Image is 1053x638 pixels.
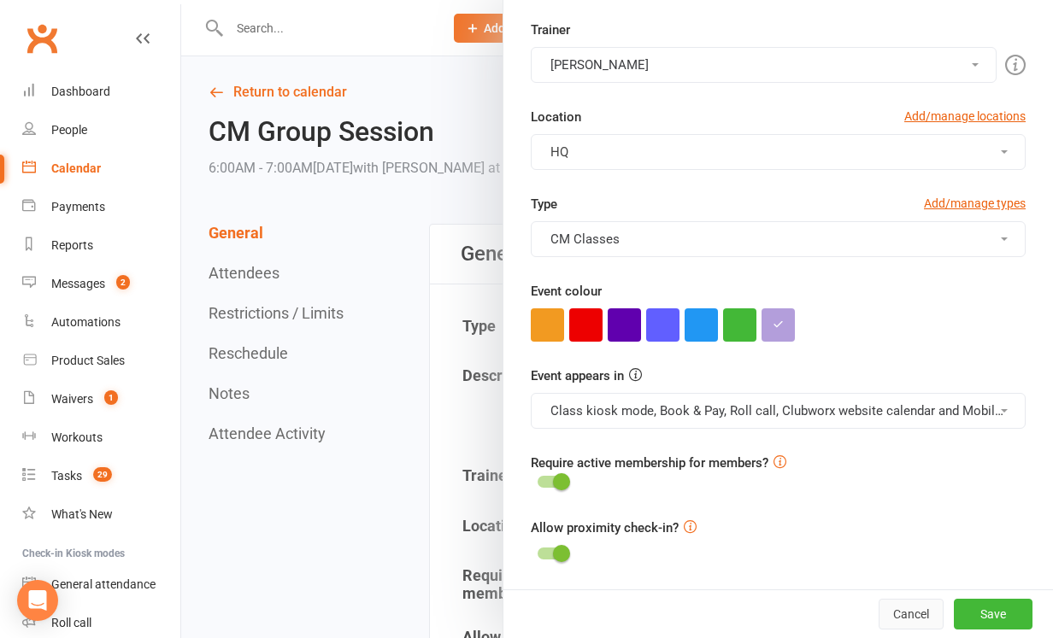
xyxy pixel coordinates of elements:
[21,17,63,60] a: Clubworx
[531,455,768,471] label: Require active membership for members?
[879,599,944,629] button: Cancel
[51,85,110,98] div: Dashboard
[22,188,180,226] a: Payments
[51,277,105,290] div: Messages
[104,390,118,405] span: 1
[531,221,1026,257] button: CM Classes
[531,366,624,386] label: Event appears in
[51,577,156,591] div: General attendance
[22,226,180,265] a: Reports
[22,419,180,457] a: Workouts
[531,107,581,127] label: Location
[17,580,58,621] div: Open Intercom Messenger
[531,393,1026,429] button: Class kiosk mode, Book & Pay, Roll call, Clubworx website calendar and Mobile app
[531,47,997,83] button: [PERSON_NAME]
[22,303,180,342] a: Automations
[924,194,1026,213] a: Add/manage types
[954,599,1032,629] button: Save
[51,161,101,175] div: Calendar
[51,392,93,406] div: Waivers
[51,200,105,214] div: Payments
[531,20,570,40] label: Trainer
[116,275,130,290] span: 2
[51,354,125,367] div: Product Sales
[51,430,103,444] div: Workouts
[22,111,180,149] a: People
[51,238,93,252] div: Reports
[531,134,1026,170] button: HQ
[51,123,87,137] div: People
[531,194,557,214] label: Type
[531,518,679,538] label: Allow proximity check-in?
[51,507,113,521] div: What's New
[22,495,180,534] a: What's New
[22,265,180,303] a: Messages 2
[22,342,180,380] a: Product Sales
[51,469,82,483] div: Tasks
[22,457,180,495] a: Tasks 29
[93,467,112,482] span: 29
[904,107,1026,126] a: Add/manage locations
[51,616,91,629] div: Roll call
[22,149,180,188] a: Calendar
[22,73,180,111] a: Dashboard
[550,144,568,160] span: HQ
[51,315,121,329] div: Automations
[22,565,180,604] a: General attendance kiosk mode
[531,281,602,301] label: Event colour
[22,380,180,419] a: Waivers 1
